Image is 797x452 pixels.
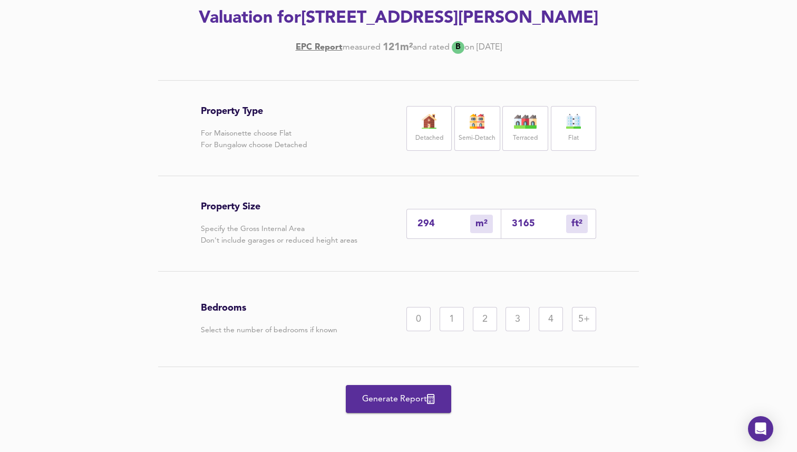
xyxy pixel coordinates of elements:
[296,42,343,53] a: EPC Report
[201,223,357,246] p: Specify the Gross Internal Area Don't include garages or reduced height areas
[201,201,357,213] h3: Property Size
[551,106,596,151] div: Flat
[566,215,588,233] div: m²
[560,114,587,129] img: flat-icon
[473,307,497,331] div: 2
[568,132,579,145] label: Flat
[748,416,773,441] div: Open Intercom Messenger
[413,42,450,53] div: and rated
[464,42,474,53] div: on
[512,114,539,129] img: house-icon
[454,106,500,151] div: Semi-Detach
[459,132,495,145] label: Semi-Detach
[464,114,490,129] img: house-icon
[470,215,493,233] div: m²
[506,307,530,331] div: 3
[416,114,442,129] img: house-icon
[452,41,464,54] div: B
[356,392,441,407] span: Generate Report
[406,307,431,331] div: 0
[440,307,464,331] div: 1
[201,128,307,151] p: For Maisonette choose Flat For Bungalow choose Detached
[502,106,548,151] div: Terraced
[201,324,337,336] p: Select the number of bedrooms if known
[383,42,413,53] b: 121 m²
[539,307,563,331] div: 4
[415,132,443,145] label: Detached
[346,385,451,413] button: Generate Report
[417,218,470,229] input: Enter sqm
[100,7,697,30] h2: Valuation for [STREET_ADDRESS][PERSON_NAME]
[406,106,452,151] div: Detached
[513,132,538,145] label: Terraced
[572,307,596,331] div: 5+
[296,41,502,54] div: [DATE]
[343,42,381,53] div: measured
[201,105,307,117] h3: Property Type
[201,302,337,314] h3: Bedrooms
[512,218,566,229] input: Sqft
